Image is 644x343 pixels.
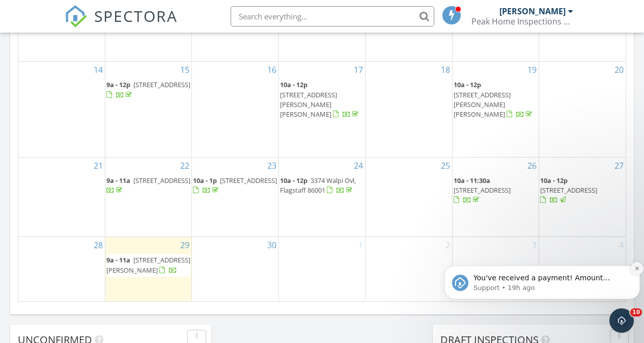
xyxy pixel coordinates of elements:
[280,79,364,121] a: 10a - 12p [STREET_ADDRESS][PERSON_NAME][PERSON_NAME]
[280,80,307,89] span: 10a - 12p
[454,186,511,195] span: [STREET_ADDRESS]
[33,30,187,139] span: You've received a payment! Amount $450.00 Fee $12.68 Net $437.32 Transaction # pi_3SCPKSK7snlDGpR...
[540,176,568,185] span: 10a - 12p
[192,157,278,237] td: Go to September 23, 2025
[525,62,539,78] a: Go to September 19, 2025
[439,157,452,174] a: Go to September 25, 2025
[278,157,365,237] td: Go to September 24, 2025
[612,157,626,174] a: Go to September 27, 2025
[280,90,337,119] span: [STREET_ADDRESS][PERSON_NAME][PERSON_NAME]
[366,62,452,157] td: Go to September 18, 2025
[65,5,87,28] img: The Best Home Inspection Software - Spectora
[178,157,191,174] a: Go to September 22, 2025
[280,175,364,197] a: 10a - 12p 3374 Walpi Ovl, Flagstaff 86001
[540,176,597,204] a: 10a - 12p [STREET_ADDRESS]
[452,237,539,301] td: Go to October 3, 2025
[366,237,452,301] td: Go to October 2, 2025
[92,237,105,253] a: Go to September 28, 2025
[106,175,190,197] a: 9a - 11a [STREET_ADDRESS]
[192,62,278,157] td: Go to September 16, 2025
[133,80,190,89] span: [STREET_ADDRESS]
[105,157,191,237] td: Go to September 22, 2025
[106,79,190,101] a: 9a - 12p [STREET_ADDRESS]
[471,16,573,27] div: Peak Home Inspections of Northern Arizona
[193,175,277,197] a: 10a - 1p [STREET_ADDRESS]
[366,157,452,237] td: Go to September 25, 2025
[539,157,626,237] td: Go to September 27, 2025
[33,39,187,48] p: Message from Support, sent 19h ago
[499,6,566,16] div: [PERSON_NAME]
[452,62,539,157] td: Go to September 19, 2025
[106,255,130,265] span: 9a - 11a
[454,79,538,121] a: 10a - 12p [STREET_ADDRESS][PERSON_NAME][PERSON_NAME]
[106,255,190,274] a: 9a - 11a [STREET_ADDRESS][PERSON_NAME]
[265,62,278,78] a: Go to September 16, 2025
[192,237,278,301] td: Go to September 30, 2025
[18,237,105,301] td: Go to September 28, 2025
[540,186,597,195] span: [STREET_ADDRESS]
[612,62,626,78] a: Go to September 20, 2025
[356,237,365,253] a: Go to October 1, 2025
[190,18,203,31] button: Dismiss notification
[454,80,534,119] a: 10a - 12p [STREET_ADDRESS][PERSON_NAME][PERSON_NAME]
[193,176,217,185] span: 10a - 1p
[539,237,626,301] td: Go to October 4, 2025
[280,176,307,185] span: 10a - 12p
[65,14,178,35] a: SPECTORA
[454,90,511,119] span: [STREET_ADDRESS][PERSON_NAME][PERSON_NAME]
[443,237,452,253] a: Go to October 2, 2025
[106,176,130,185] span: 9a - 11a
[220,176,277,185] span: [STREET_ADDRESS]
[106,254,190,276] a: 9a - 11a [STREET_ADDRESS][PERSON_NAME]
[193,176,277,195] a: 10a - 1p [STREET_ADDRESS]
[18,157,105,237] td: Go to September 21, 2025
[278,62,365,157] td: Go to September 17, 2025
[280,80,360,119] a: 10a - 12p [STREET_ADDRESS][PERSON_NAME][PERSON_NAME]
[540,175,625,207] a: 10a - 12p [STREET_ADDRESS]
[106,80,190,99] a: 9a - 12p [STREET_ADDRESS]
[278,237,365,301] td: Go to October 1, 2025
[94,5,178,27] span: SPECTORA
[609,308,634,333] iframe: Intercom live chat
[525,157,539,174] a: Go to September 26, 2025
[617,237,626,253] a: Go to October 4, 2025
[539,62,626,157] td: Go to September 20, 2025
[265,157,278,174] a: Go to September 23, 2025
[18,62,105,157] td: Go to September 14, 2025
[280,176,356,195] span: 3374 Walpi Ovl, Flagstaff 86001
[178,62,191,78] a: Go to September 15, 2025
[280,176,356,195] a: 10a - 12p 3374 Walpi Ovl, Flagstaff 86001
[92,157,105,174] a: Go to September 21, 2025
[530,237,539,253] a: Go to October 3, 2025
[454,176,511,204] a: 10a - 11:30a [STREET_ADDRESS]
[452,157,539,237] td: Go to September 26, 2025
[106,80,130,89] span: 9a - 12p
[265,237,278,253] a: Go to September 30, 2025
[352,62,365,78] a: Go to September 17, 2025
[352,157,365,174] a: Go to September 24, 2025
[630,308,642,316] span: 10
[92,62,105,78] a: Go to September 14, 2025
[106,255,190,274] span: [STREET_ADDRESS][PERSON_NAME]
[106,176,190,195] a: 9a - 11a [STREET_ADDRESS]
[178,237,191,253] a: Go to September 29, 2025
[105,237,191,301] td: Go to September 29, 2025
[105,62,191,157] td: Go to September 15, 2025
[454,175,538,207] a: 10a - 11:30a [STREET_ADDRESS]
[231,6,434,27] input: Search everything...
[454,80,481,89] span: 10a - 12p
[133,176,190,185] span: [STREET_ADDRESS]
[439,62,452,78] a: Go to September 18, 2025
[440,244,644,315] iframe: Intercom notifications message
[454,176,490,185] span: 10a - 11:30a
